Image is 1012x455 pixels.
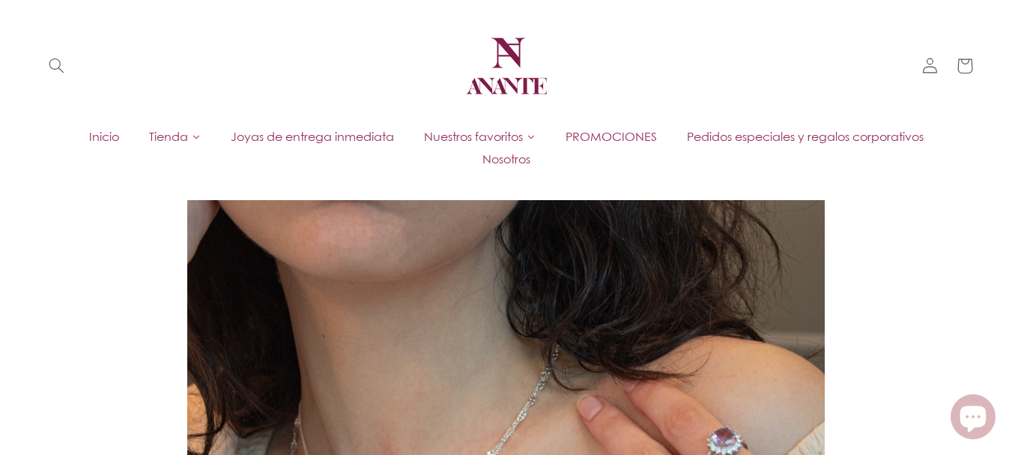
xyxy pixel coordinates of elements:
[424,128,523,145] span: Nuestros favoritos
[409,125,551,148] a: Nuestros favoritos
[551,125,672,148] a: PROMOCIONES
[40,49,74,83] summary: Búsqueda
[672,125,939,148] a: Pedidos especiales y regalos corporativos
[134,125,216,148] a: Tienda
[467,148,545,170] a: Nosotros
[231,128,394,145] span: Joyas de entrega inmediata
[461,21,551,111] img: Anante Joyería | Diseño mexicano
[482,151,530,167] span: Nosotros
[687,128,924,145] span: Pedidos especiales y regalos corporativos
[89,128,119,145] span: Inicio
[455,15,557,117] a: Anante Joyería | Diseño mexicano
[216,125,409,148] a: Joyas de entrega inmediata
[946,394,1000,443] inbox-online-store-chat: Chat de la tienda online Shopify
[74,125,134,148] a: Inicio
[149,128,188,145] span: Tienda
[566,128,657,145] span: PROMOCIONES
